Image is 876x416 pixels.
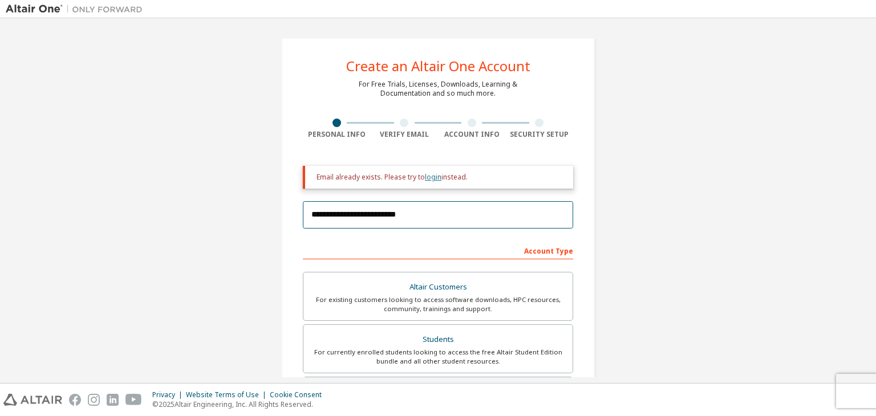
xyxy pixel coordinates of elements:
[359,80,517,98] div: For Free Trials, Licenses, Downloads, Learning & Documentation and so much more.
[125,394,142,406] img: youtube.svg
[3,394,62,406] img: altair_logo.svg
[303,130,371,139] div: Personal Info
[317,173,564,182] div: Email already exists. Please try to instead.
[310,332,566,348] div: Students
[303,241,573,259] div: Account Type
[438,130,506,139] div: Account Info
[506,130,574,139] div: Security Setup
[6,3,148,15] img: Altair One
[310,279,566,295] div: Altair Customers
[346,59,530,73] div: Create an Altair One Account
[186,390,270,399] div: Website Terms of Use
[152,399,328,409] p: © 2025 Altair Engineering, Inc. All Rights Reserved.
[371,130,439,139] div: Verify Email
[310,348,566,366] div: For currently enrolled students looking to access the free Altair Student Edition bundle and all ...
[310,295,566,313] div: For existing customers looking to access software downloads, HPC resources, community, trainings ...
[107,394,119,406] img: linkedin.svg
[425,172,441,182] a: login
[270,390,328,399] div: Cookie Consent
[69,394,81,406] img: facebook.svg
[152,390,186,399] div: Privacy
[88,394,100,406] img: instagram.svg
